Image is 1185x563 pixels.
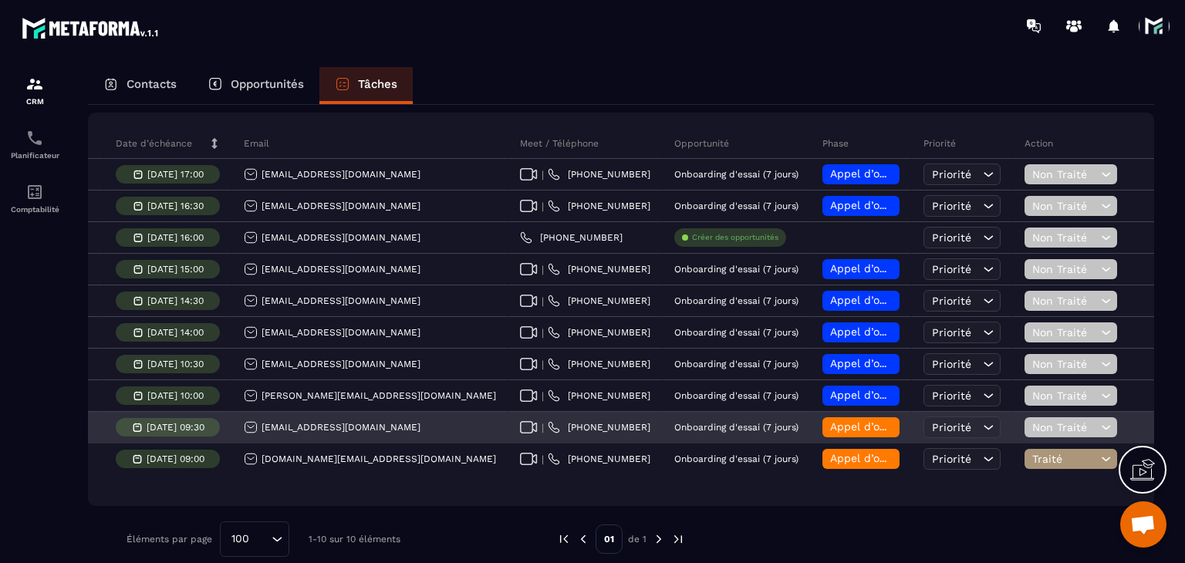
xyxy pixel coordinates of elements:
p: Comptabilité [4,205,66,214]
span: Non Traité [1032,168,1097,180]
a: [PHONE_NUMBER] [548,358,650,370]
span: Appel d’onboarding terminée [830,452,984,464]
a: [PHONE_NUMBER] [548,421,650,433]
span: Priorité [932,421,971,433]
span: Appel d’onboarding planifié [830,262,976,275]
p: Onboarding d'essai (7 jours) [674,453,798,464]
img: next [671,532,685,546]
p: [DATE] 10:30 [147,359,204,369]
span: Appel d’onboarding terminée [830,420,984,433]
span: Non Traité [1032,231,1097,244]
p: Onboarding d'essai (7 jours) [674,422,798,433]
div: Search for option [220,521,289,557]
span: Traité [1032,453,1097,465]
p: [DATE] 09:00 [147,453,204,464]
p: Priorité [923,137,956,150]
p: Onboarding d'essai (7 jours) [674,169,798,180]
span: Appel d’onboarding planifié [830,325,976,338]
img: prev [557,532,571,546]
p: Éléments par page [127,534,212,544]
span: Non Traité [1032,358,1097,370]
span: | [542,327,544,339]
span: Priorité [932,168,971,180]
span: | [542,201,544,212]
span: | [542,169,544,180]
span: | [542,390,544,402]
p: Tâches [358,77,397,91]
a: Ouvrir le chat [1120,501,1166,548]
p: Onboarding d'essai (7 jours) [674,264,798,275]
span: | [542,453,544,465]
p: CRM [4,97,66,106]
span: Appel d’onboarding planifié [830,357,976,369]
span: Appel d’onboarding planifié [830,389,976,401]
a: [PHONE_NUMBER] [548,389,650,402]
span: Priorité [932,389,971,402]
p: [DATE] 14:30 [147,295,204,306]
span: Non Traité [1032,326,1097,339]
p: 01 [596,524,623,554]
input: Search for option [255,531,268,548]
p: [DATE] 15:00 [147,264,204,275]
p: Onboarding d'essai (7 jours) [674,201,798,211]
span: | [542,359,544,370]
span: Non Traité [1032,263,1097,275]
p: Meet / Téléphone [520,137,599,150]
span: Priorité [932,358,971,370]
a: [PHONE_NUMBER] [548,453,650,465]
p: [DATE] 14:00 [147,327,204,338]
span: Priorité [932,453,971,465]
p: Opportunité [674,137,729,150]
span: Priorité [932,326,971,339]
span: Priorité [932,295,971,307]
span: | [542,264,544,275]
a: schedulerschedulerPlanificateur [4,117,66,171]
span: Priorité [932,200,971,212]
p: [DATE] 09:30 [147,422,204,433]
p: [DATE] 16:30 [147,201,204,211]
span: Appel d’onboarding planifié [830,199,976,211]
a: Tâches [319,67,413,104]
img: scheduler [25,129,44,147]
a: [PHONE_NUMBER] [548,295,650,307]
span: Non Traité [1032,421,1097,433]
a: [PHONE_NUMBER] [548,200,650,212]
p: [DATE] 17:00 [147,169,204,180]
p: Email [244,137,269,150]
span: Priorité [932,231,971,244]
p: Onboarding d'essai (7 jours) [674,295,798,306]
p: Action [1025,137,1053,150]
a: [PHONE_NUMBER] [548,263,650,275]
span: Priorité [932,263,971,275]
a: [PHONE_NUMBER] [548,168,650,180]
p: Onboarding d'essai (7 jours) [674,327,798,338]
img: prev [576,532,590,546]
span: | [542,295,544,307]
p: Phase [822,137,849,150]
span: 100 [226,531,255,548]
p: Créer des opportunités [692,232,778,243]
span: Non Traité [1032,200,1097,212]
img: formation [25,75,44,93]
p: 1-10 sur 10 éléments [309,534,400,544]
p: Date d’échéance [116,137,192,150]
p: Onboarding d'essai (7 jours) [674,359,798,369]
span: Appel d’onboarding planifié [830,167,976,180]
a: formationformationCRM [4,63,66,117]
p: Planificateur [4,151,66,160]
img: logo [22,14,160,42]
p: [DATE] 10:00 [147,390,204,401]
a: accountantaccountantComptabilité [4,171,66,225]
a: [PHONE_NUMBER] [520,231,623,244]
img: next [652,532,666,546]
span: Non Traité [1032,389,1097,402]
span: Appel d’onboarding planifié [830,294,976,306]
p: Contacts [127,77,177,91]
img: accountant [25,183,44,201]
a: Opportunités [192,67,319,104]
p: [DATE] 16:00 [147,232,204,243]
p: Opportunités [231,77,304,91]
p: de 1 [628,533,647,545]
a: Contacts [88,67,192,104]
span: | [542,422,544,433]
